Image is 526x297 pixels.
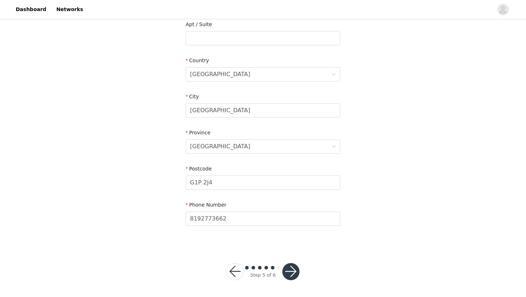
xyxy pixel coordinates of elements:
label: Country [186,58,209,63]
label: Postcode [186,166,212,172]
label: Province [186,130,210,135]
i: icon: down [332,144,336,149]
label: Apt / Suite [186,21,212,27]
label: City [186,94,199,99]
a: Networks [52,1,87,18]
i: icon: down [332,72,336,77]
label: Phone Number [186,202,227,208]
div: avatar [500,4,506,15]
div: Canada [190,68,250,81]
div: Quebec [190,140,250,153]
div: Step 5 of 6 [250,272,276,279]
a: Dashboard [11,1,50,18]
